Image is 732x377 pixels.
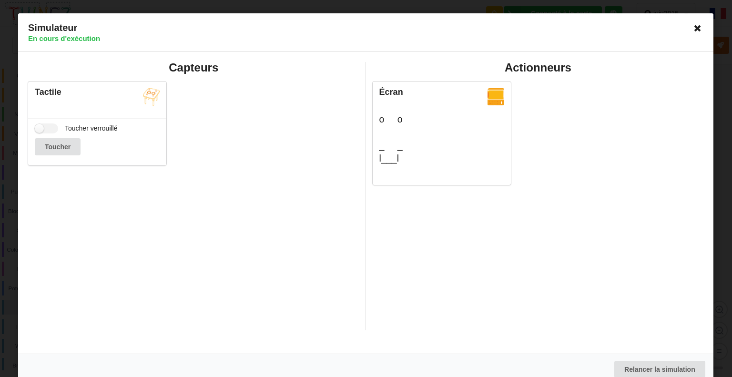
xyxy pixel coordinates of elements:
div: Simulateur [18,13,713,52]
h4: En cours d'exécution [28,34,699,43]
div: _ _ [379,139,504,152]
div: l___l [379,152,504,165]
img: picto_ecran.png [488,88,504,105]
label: Toucher verrouillé [35,123,118,133]
div: o o [379,113,504,126]
h2: Capteurs [28,61,359,75]
h2: Actionneurs [373,61,704,75]
div: Tactile [35,87,160,98]
div: Écran [379,87,504,98]
button: Toucher [35,138,81,155]
img: picto_tactile.png [143,88,160,106]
